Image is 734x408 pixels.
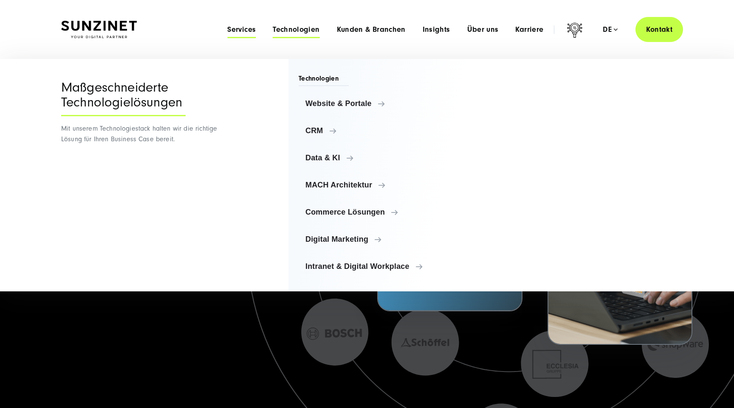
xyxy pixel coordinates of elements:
[305,154,474,162] span: Data & KI
[61,21,137,39] img: SUNZINET Full Service Digital Agentur
[603,25,618,34] div: de
[467,25,499,34] a: Über uns
[273,25,319,34] a: Technologien
[305,181,474,189] span: MACH Architektur
[305,126,474,135] span: CRM
[61,80,186,116] div: Maßgeschneiderte Technologielösungen
[227,25,256,34] a: Services
[305,99,474,108] span: Website & Portale
[299,74,349,86] span: Technologien
[299,93,481,114] a: Website & Portale
[337,25,406,34] a: Kunden & Branchen
[305,235,474,243] span: Digital Marketing
[299,229,481,249] a: Digital Marketing
[515,25,543,34] a: Karriere
[299,120,481,141] a: CRM
[305,208,474,216] span: Commerce Lösungen
[299,148,481,168] a: Data & KI
[305,262,474,271] span: Intranet & Digital Workplace
[61,123,220,145] p: Mit unserem Technologiestack halten wir die richtige Lösung für Ihren Business Case bereit.
[423,25,450,34] a: Insights
[635,17,683,42] a: Kontakt
[299,175,481,195] a: MACH Architektur
[299,256,481,277] a: Intranet & Digital Workplace
[299,202,481,222] a: Commerce Lösungen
